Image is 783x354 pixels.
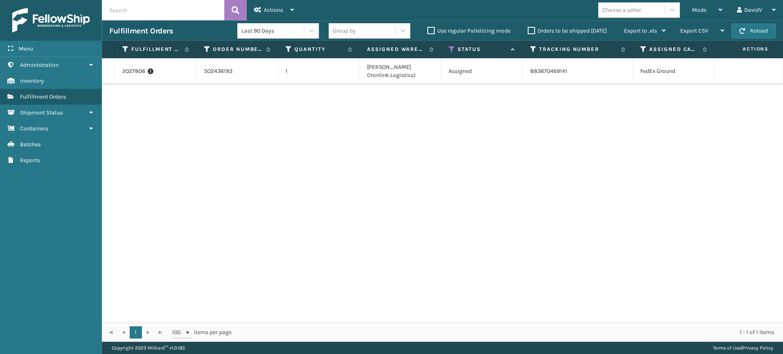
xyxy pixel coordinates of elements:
span: Fulfillment Orders [20,93,66,100]
p: Copyright 2023 Milliard™ v 1.0.185 [112,342,185,354]
h3: Fulfillment Orders [109,26,173,36]
td: FedEx Ground [633,58,714,84]
span: Shipment Status [20,109,63,116]
div: Choose a seller [602,6,641,14]
a: 1 [130,326,142,339]
label: Orders to be shipped [DATE] [528,27,607,34]
span: Mode [692,7,706,13]
span: Export CSV [680,27,708,34]
a: 2027806 [122,67,145,75]
span: 100 [172,328,184,336]
td: 1 [278,58,360,84]
button: Reload [732,24,776,38]
span: Actions [264,7,283,13]
img: logo [12,8,90,33]
span: Export to .xls [624,27,657,34]
span: Administration [20,62,59,68]
label: Use regular Palletizing mode [427,27,511,34]
a: Privacy Policy [742,345,773,351]
label: Assigned Warehouse [367,46,425,53]
a: Terms of Use [713,345,741,351]
label: Fulfillment Order Id [131,46,181,53]
label: Order Number [213,46,262,53]
span: Inventory [20,77,44,84]
a: 883670469141 [530,68,567,75]
span: Menu [19,45,33,52]
div: | [713,342,773,354]
span: Batches [20,141,41,148]
div: Last 90 Days [241,26,305,35]
label: Tracking Number [539,46,617,53]
td: Assigned [441,58,523,84]
label: Status [458,46,507,53]
label: Quantity [294,46,344,53]
span: Actions [717,42,774,56]
span: Reports [20,157,40,164]
label: Assigned Carrier Service [649,46,699,53]
td: [PERSON_NAME] (Ironlink Logistics) [360,58,441,84]
span: items per page [172,326,232,339]
span: Containers [20,125,48,132]
td: SO2436193 [197,58,278,84]
div: 1 - 1 of 1 items [243,328,774,336]
div: Group by [333,26,356,35]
